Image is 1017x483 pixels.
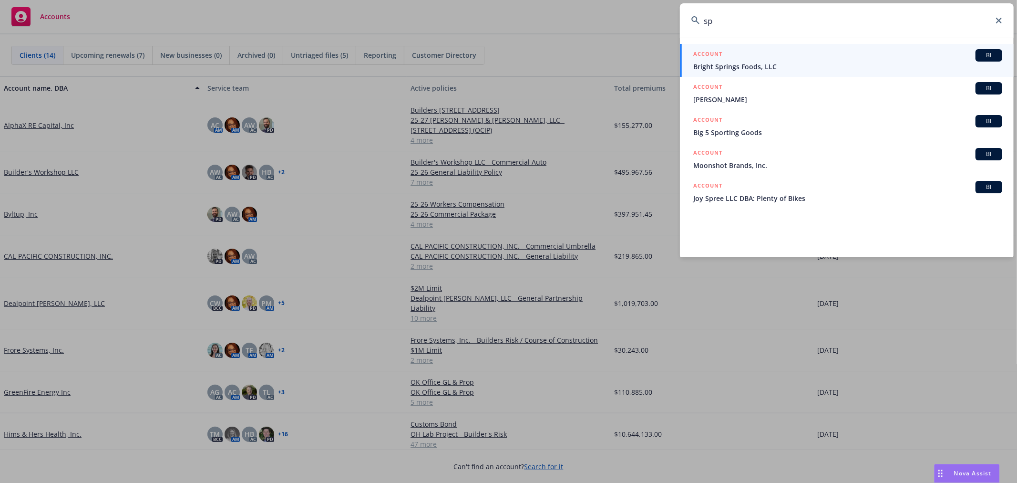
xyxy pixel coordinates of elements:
[680,3,1014,38] input: Search...
[979,117,998,126] span: BI
[979,84,998,93] span: BI
[680,77,1014,110] a: ACCOUNTBI[PERSON_NAME]
[693,127,1002,137] span: Big 5 Sporting Goods
[693,94,1002,105] span: [PERSON_NAME]
[979,150,998,158] span: BI
[693,62,1002,72] span: Bright Springs Foods, LLC
[680,44,1014,77] a: ACCOUNTBIBright Springs Foods, LLC
[935,464,946,483] div: Drag to move
[693,82,722,94] h5: ACCOUNT
[680,143,1014,176] a: ACCOUNTBIMoonshot Brands, Inc.
[693,193,1002,203] span: Joy Spree LLC DBA: Plenty of Bikes
[979,183,998,191] span: BI
[979,51,998,60] span: BI
[680,176,1014,209] a: ACCOUNTBIJoy Spree LLC DBA: Plenty of Bikes
[934,464,1000,483] button: Nova Assist
[693,160,1002,170] span: Moonshot Brands, Inc.
[693,115,722,126] h5: ACCOUNT
[693,181,722,192] h5: ACCOUNT
[693,148,722,159] h5: ACCOUNT
[693,49,722,61] h5: ACCOUNT
[680,110,1014,143] a: ACCOUNTBIBig 5 Sporting Goods
[954,469,992,477] span: Nova Assist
